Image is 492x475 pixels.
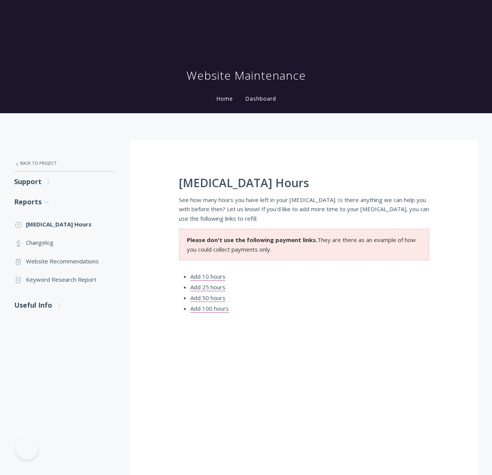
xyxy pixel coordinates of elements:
[190,283,225,291] a: Add 25 hours
[179,177,429,189] h1: [MEDICAL_DATA] Hours
[215,95,235,102] a: Home
[187,236,317,244] strong: Please don't use the following payment links.
[190,273,225,281] a: Add 10 hours
[190,294,225,302] a: Add 50 hours
[14,295,115,315] a: Useful Info
[244,95,278,102] a: Dashboard
[14,270,115,289] a: Keyword Research Report
[15,437,38,460] iframe: Toggle Customer Support
[14,192,115,212] a: Reports
[14,155,115,171] a: Back to Project
[14,215,115,233] a: [MEDICAL_DATA] Hours
[179,229,429,260] section: They are there as an example of how you could collect payments only.
[190,305,229,313] a: Add 100 hours
[187,68,306,83] h1: Website Maintenance
[14,252,115,270] a: Website Recommendations
[14,172,115,192] a: Support
[14,233,115,252] a: Changelog
[179,195,429,223] p: See how many hours you have left in your [MEDICAL_DATA]. Is there anything we can help you with b...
